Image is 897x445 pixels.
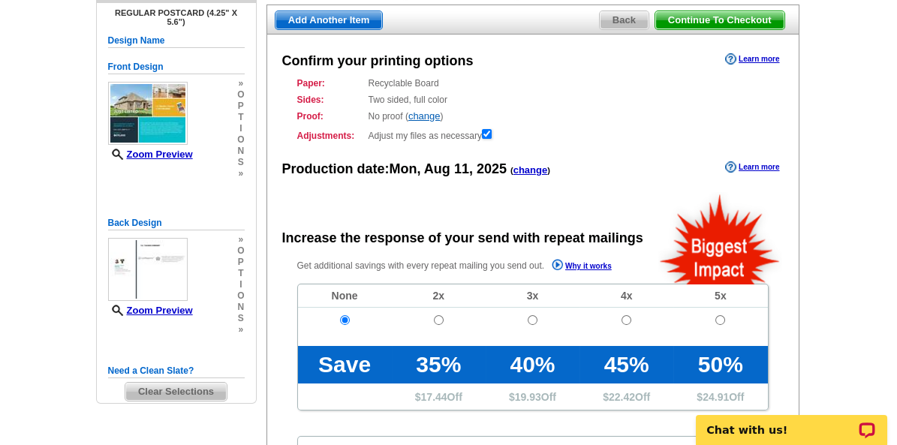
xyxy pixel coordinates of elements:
span: » [237,324,244,335]
a: Why it works [552,259,612,275]
span: Continue To Checkout [655,11,784,29]
img: small-thumb.jpg [108,238,188,301]
td: 5x [673,284,767,308]
a: Learn more [725,161,779,173]
a: Zoom Preview [108,305,193,316]
span: i [237,123,244,134]
td: 2x [392,284,486,308]
span: Mon, [390,161,421,176]
div: Adjust my files as necessary [297,126,769,143]
td: 35% [392,346,486,383]
td: 50% [673,346,767,383]
h5: Front Design [108,60,245,74]
div: Confirm your printing options [282,52,474,71]
td: $ Off [673,383,767,410]
span: 2025 [477,161,507,176]
h4: Regular Postcard (4.25" x 5.6") [108,8,245,26]
p: Get additional savings with every repeat mailing you send out. [297,257,644,275]
a: change [408,110,441,122]
a: Add Another Item [275,11,384,30]
td: $ Off [392,383,486,410]
span: 22.42 [609,391,635,403]
span: 17.44 [421,391,447,403]
div: Recyclable Board [297,77,769,90]
h5: Back Design [108,216,245,230]
span: p [237,257,244,268]
td: 3x [486,284,579,308]
span: » [237,168,244,179]
strong: Sides: [297,93,364,107]
img: small-thumb.jpg [108,82,188,145]
td: 4x [579,284,673,308]
span: p [237,101,244,112]
a: Zoom Preview [108,149,193,160]
div: Increase the response of your send with repeat mailings [282,229,643,248]
div: No proof ( ) [297,110,769,123]
td: 40% [486,346,579,383]
a: Learn more [725,53,779,65]
span: » [237,234,244,245]
td: 45% [579,346,673,383]
td: None [298,284,392,308]
div: Production date: [282,160,550,179]
span: o [237,290,244,302]
span: n [237,146,244,157]
td: $ Off [579,383,673,410]
span: Clear Selections [125,383,227,401]
span: 24.91 [703,391,729,403]
span: t [237,268,244,279]
span: s [237,313,244,324]
td: Save [298,346,392,383]
img: biggestImpact.png [658,192,782,284]
strong: Paper: [297,77,364,90]
span: o [237,89,244,101]
span: o [237,134,244,146]
span: 11, [454,161,473,176]
span: s [237,157,244,168]
h5: Need a Clean Slate? [108,364,245,378]
span: Back [600,11,649,29]
span: n [237,302,244,313]
h5: Design Name [108,34,245,48]
td: $ Off [486,383,579,410]
a: Back [599,11,649,30]
span: Aug [424,161,450,176]
span: o [237,245,244,257]
span: i [237,279,244,290]
span: 19.93 [515,391,541,403]
span: ( ) [510,166,550,175]
strong: Proof: [297,110,364,123]
span: » [237,78,244,89]
iframe: LiveChat chat widget [686,398,897,445]
a: change [513,164,548,176]
strong: Adjustments: [297,129,364,143]
div: Two sided, full color [297,93,769,107]
span: t [237,112,244,123]
span: Add Another Item [275,11,383,29]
